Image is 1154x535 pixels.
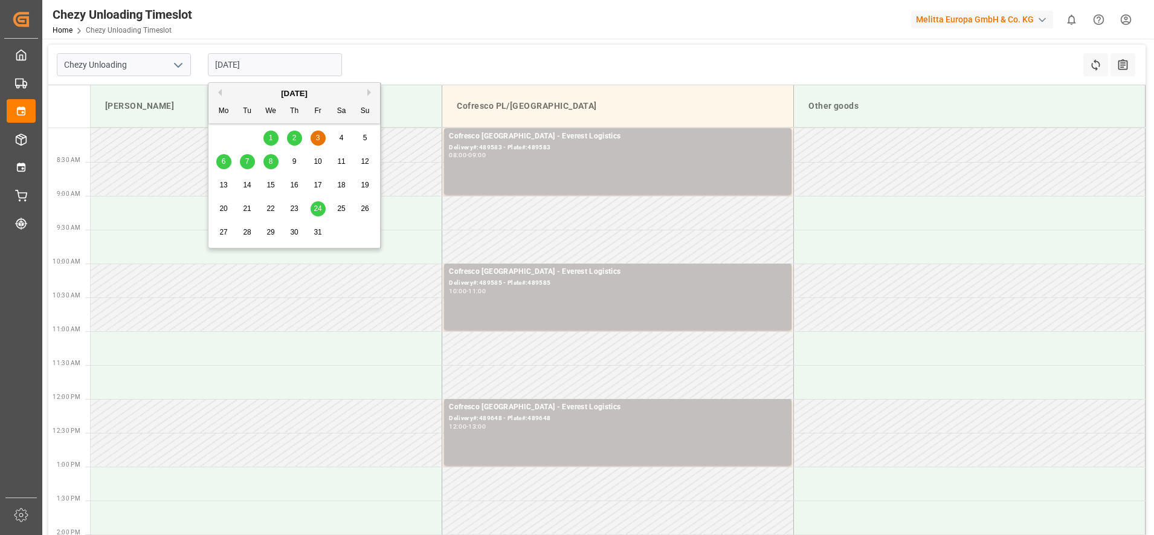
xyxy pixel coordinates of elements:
[449,152,466,158] div: 08:00
[216,201,231,216] div: Choose Monday, October 20th, 2025
[1085,6,1112,33] button: Help Center
[358,201,373,216] div: Choose Sunday, October 26th, 2025
[449,413,787,424] div: Delivery#:489648 - Plate#:489648
[314,204,321,213] span: 24
[269,134,273,142] span: 1
[449,401,787,413] div: Cofresco [GEOGRAPHIC_DATA] - Everest Logistics
[263,154,279,169] div: Choose Wednesday, October 8th, 2025
[911,8,1058,31] button: Melitta Europa GmbH & Co. KG
[240,225,255,240] div: Choose Tuesday, October 28th, 2025
[361,204,369,213] span: 26
[449,266,787,278] div: Cofresco [GEOGRAPHIC_DATA] - Everest Logistics
[314,157,321,166] span: 10
[287,178,302,193] div: Choose Thursday, October 16th, 2025
[334,154,349,169] div: Choose Saturday, October 11th, 2025
[208,53,342,76] input: DD.MM.YYYY
[287,154,302,169] div: Choose Thursday, October 9th, 2025
[363,134,367,142] span: 5
[240,201,255,216] div: Choose Tuesday, October 21st, 2025
[468,424,486,429] div: 13:00
[219,228,227,236] span: 27
[57,53,191,76] input: Type to search/select
[266,181,274,189] span: 15
[53,326,80,332] span: 11:00 AM
[311,104,326,119] div: Fr
[358,178,373,193] div: Choose Sunday, October 19th, 2025
[337,157,345,166] span: 11
[311,131,326,146] div: Choose Friday, October 3rd, 2025
[452,95,784,117] div: Cofresco PL/[GEOGRAPHIC_DATA]
[240,154,255,169] div: Choose Tuesday, October 7th, 2025
[449,424,466,429] div: 12:00
[53,5,192,24] div: Chezy Unloading Timeslot
[316,134,320,142] span: 3
[57,190,80,197] span: 9:00 AM
[245,157,250,166] span: 7
[287,225,302,240] div: Choose Thursday, October 30th, 2025
[449,143,787,153] div: Delivery#:489583 - Plate#:489583
[466,424,468,429] div: -
[263,104,279,119] div: We
[216,178,231,193] div: Choose Monday, October 13th, 2025
[208,88,380,100] div: [DATE]
[266,228,274,236] span: 29
[263,225,279,240] div: Choose Wednesday, October 29th, 2025
[53,394,80,400] span: 12:00 PM
[219,181,227,189] span: 13
[243,204,251,213] span: 21
[292,157,297,166] span: 9
[263,201,279,216] div: Choose Wednesday, October 22nd, 2025
[269,157,273,166] span: 8
[340,134,344,142] span: 4
[367,89,375,96] button: Next Month
[361,181,369,189] span: 19
[337,181,345,189] span: 18
[361,157,369,166] span: 12
[911,11,1053,28] div: Melitta Europa GmbH & Co. KG
[266,204,274,213] span: 22
[53,258,80,265] span: 10:00 AM
[466,152,468,158] div: -
[53,26,73,34] a: Home
[53,427,80,434] span: 12:30 PM
[263,178,279,193] div: Choose Wednesday, October 15th, 2025
[468,288,486,294] div: 11:00
[216,225,231,240] div: Choose Monday, October 27th, 2025
[468,152,486,158] div: 09:00
[311,154,326,169] div: Choose Friday, October 10th, 2025
[337,204,345,213] span: 25
[169,56,187,74] button: open menu
[311,201,326,216] div: Choose Friday, October 24th, 2025
[290,228,298,236] span: 30
[314,181,321,189] span: 17
[804,95,1135,117] div: Other goods
[334,104,349,119] div: Sa
[212,126,377,244] div: month 2025-10
[311,178,326,193] div: Choose Friday, October 17th, 2025
[358,154,373,169] div: Choose Sunday, October 12th, 2025
[334,201,349,216] div: Choose Saturday, October 25th, 2025
[449,288,466,294] div: 10:00
[216,154,231,169] div: Choose Monday, October 6th, 2025
[243,181,251,189] span: 14
[100,95,432,117] div: [PERSON_NAME]
[53,292,80,299] span: 10:30 AM
[57,495,80,502] span: 1:30 PM
[358,131,373,146] div: Choose Sunday, October 5th, 2025
[240,104,255,119] div: Tu
[290,181,298,189] span: 16
[358,104,373,119] div: Su
[466,288,468,294] div: -
[334,178,349,193] div: Choose Saturday, October 18th, 2025
[449,278,787,288] div: Delivery#:489585 - Plate#:489585
[1058,6,1085,33] button: show 0 new notifications
[314,228,321,236] span: 31
[214,89,222,96] button: Previous Month
[263,131,279,146] div: Choose Wednesday, October 1st, 2025
[287,131,302,146] div: Choose Thursday, October 2nd, 2025
[216,104,231,119] div: Mo
[287,104,302,119] div: Th
[292,134,297,142] span: 2
[222,157,226,166] span: 6
[311,225,326,240] div: Choose Friday, October 31st, 2025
